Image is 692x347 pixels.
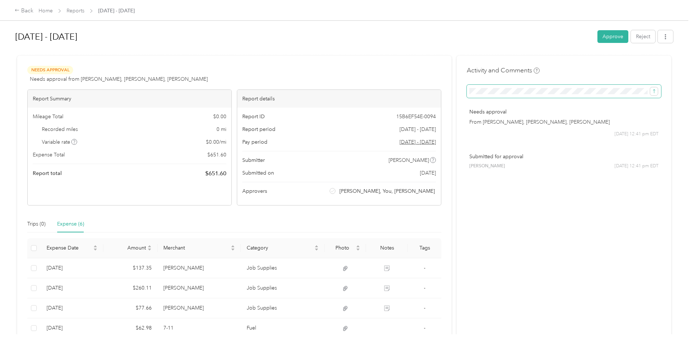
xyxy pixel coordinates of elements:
[469,118,659,126] p: From [PERSON_NAME], [PERSON_NAME], [PERSON_NAME]
[615,131,659,137] span: [DATE] 12:41 pm EDT
[408,298,441,318] td: -
[98,7,135,15] span: [DATE] - [DATE]
[213,113,226,120] span: $ 0.00
[158,318,241,338] td: 7-11
[408,238,441,258] th: Tags
[42,125,78,133] span: Recorded miles
[93,244,98,248] span: caret-up
[28,90,231,108] div: Report Summary
[33,113,63,120] span: Mileage Total
[314,244,319,248] span: caret-up
[163,245,229,251] span: Merchant
[41,278,103,298] td: 9-26-2025
[408,258,441,278] td: -
[408,278,441,298] td: -
[93,247,98,252] span: caret-down
[241,298,324,318] td: Job Supplies
[414,245,436,251] div: Tags
[241,238,324,258] th: Category
[420,169,436,177] span: [DATE]
[242,187,267,195] span: Approvers
[424,265,425,271] span: -
[205,169,226,178] span: $ 651.60
[103,238,158,258] th: Amount
[242,113,265,120] span: Report ID
[158,238,241,258] th: Merchant
[408,318,441,338] td: -
[67,8,84,14] a: Reports
[469,163,505,169] span: [PERSON_NAME]
[469,108,659,116] p: Needs approval
[396,113,436,120] span: 15B6EF54E-0094
[366,238,408,258] th: Notes
[27,220,45,228] div: Trips (0)
[242,138,267,146] span: Pay period
[206,138,226,146] span: $ 0.00 / mi
[103,258,158,278] td: $137.35
[314,247,319,252] span: caret-down
[325,238,366,258] th: Photo
[424,285,425,291] span: -
[27,66,73,74] span: Needs Approval
[15,28,592,45] h1: Sep 22 - 28, 2025
[33,169,62,177] span: Report total
[158,298,241,318] td: Sinclair
[247,245,313,251] span: Category
[339,187,435,195] span: [PERSON_NAME], You, [PERSON_NAME]
[242,156,265,164] span: Submitter
[241,318,324,338] td: Fuel
[356,247,360,252] span: caret-down
[241,278,324,298] td: Job Supplies
[33,151,65,159] span: Expense Total
[103,298,158,318] td: $77.66
[39,8,53,14] a: Home
[231,247,235,252] span: caret-down
[41,318,103,338] td: 9-26-2025
[207,151,226,159] span: $ 651.60
[57,220,84,228] div: Expense (6)
[30,75,208,83] span: Needs approval from [PERSON_NAME], [PERSON_NAME], [PERSON_NAME]
[651,306,692,347] iframe: Everlance-gr Chat Button Frame
[216,125,226,133] span: 0 mi
[15,7,33,15] div: Back
[158,278,241,298] td: Sinclair
[242,169,274,177] span: Submitted on
[424,305,425,311] span: -
[424,325,425,331] span: -
[158,258,241,278] td: Sinclair
[47,245,92,251] span: Expense Date
[41,258,103,278] td: 9-26-2025
[42,138,77,146] span: Variable rate
[103,318,158,338] td: $62.98
[389,156,429,164] span: [PERSON_NAME]
[237,90,441,108] div: Report details
[399,138,436,146] span: Go to pay period
[330,245,355,251] span: Photo
[41,298,103,318] td: 9-26-2025
[469,153,659,160] p: Submitted for approval
[231,244,235,248] span: caret-up
[241,258,324,278] td: Job Supplies
[467,66,540,75] h4: Activity and Comments
[399,125,436,133] span: [DATE] - [DATE]
[597,30,628,43] button: Approve
[631,30,655,43] button: Reject
[109,245,146,251] span: Amount
[41,238,103,258] th: Expense Date
[147,247,152,252] span: caret-down
[615,163,659,169] span: [DATE] 12:41 pm EDT
[103,278,158,298] td: $260.11
[147,244,152,248] span: caret-up
[242,125,275,133] span: Report period
[356,244,360,248] span: caret-up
